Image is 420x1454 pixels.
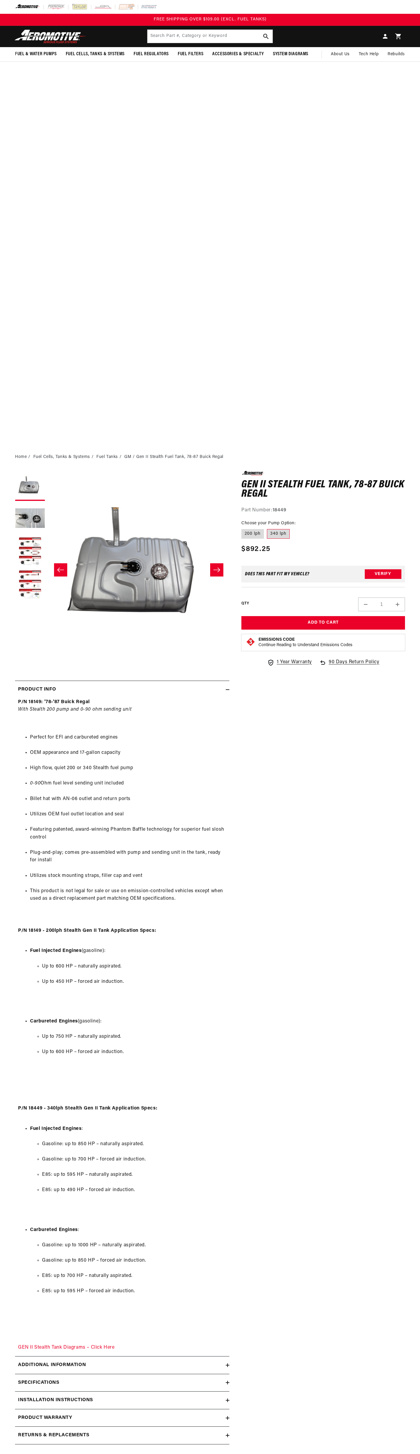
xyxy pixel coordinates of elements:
li: (gasoline): [30,947,226,1010]
span: Tech Help [359,51,379,58]
h2: Returns & replacements [18,1431,89,1439]
h2: Product Info [18,686,56,694]
span: About Us [331,52,350,56]
summary: Installation Instructions [15,1392,229,1409]
span: $892.25 [241,544,270,555]
span: 90 Days Return Policy [329,658,379,672]
strong: Carbureted Engines [30,1019,78,1024]
span: System Diagrams [273,51,308,57]
li: Gasoline: up to 1000 HP – naturally aspirated. [42,1242,226,1249]
img: Aeromotive [13,29,88,44]
summary: Fuel Regulators [129,47,173,61]
strong: P/N 18449 - 340lph Stealth Gen II Tank Application Specs: [18,1106,157,1111]
strong: Carbureted Engines [30,1227,78,1232]
button: Load image 3 in gallery view [15,537,45,567]
span: Accessories & Specialty [212,51,264,57]
span: Fuel Filters [178,51,203,57]
li: Gasoline: up to 850 HP – forced air induction. [42,1257,226,1265]
li: High flow, quiet 200 or 340 Stealth fuel pump [30,764,226,772]
summary: Accessories & Specialty [208,47,268,61]
li: Billet hat with AN-06 outlet and return ports [30,795,226,803]
strong: 18449 [273,508,286,513]
button: Emissions CodeContinue Reading to Understand Emissions Codes [258,637,352,648]
li: This product is not legal for sale or use on emission-controlled vehicles except when used as a d... [30,887,226,903]
li: Up to 600 HP – naturally aspirated. [42,963,226,971]
span: 1 Year Warranty [277,658,312,666]
summary: Product Info [15,681,229,698]
strong: P/N 18149 - 200lph Stealth Gen II Tank Application Specs: [18,928,156,933]
h2: Additional information [18,1361,86,1369]
summary: Tech Help [354,47,383,62]
h1: Gen II Stealth Fuel Tank, 78-87 Buick Regal [241,480,405,499]
nav: breadcrumbs [15,454,405,460]
a: GEN II Stealth Tank Diagrams – Click Here [18,1345,115,1350]
em: With Stealth 200 pump and 0-90 ohm sending unit [18,707,131,712]
li: Up to 450 HP – forced air induction. [42,978,226,986]
span: Fuel Cells, Tanks & Systems [66,51,125,57]
li: Featuring patented, award-winning Phantom Baffle technology for superior fuel slosh control [30,826,226,841]
label: QTY [241,601,249,606]
strong: Fuel Injected Engines [30,1126,82,1131]
summary: Rebuilds [383,47,409,62]
a: 90 Days Return Policy [319,658,379,672]
button: Add to Cart [241,616,405,630]
a: GM [124,454,131,460]
li: : [30,1125,226,1219]
span: Rebuilds [388,51,405,58]
button: Slide left [54,563,67,576]
strong: Emissions Code [258,637,295,642]
button: Search Part #, Category or Keyword [259,30,273,43]
a: 1 Year Warranty [267,658,312,666]
summary: Fuel & Water Pumps [11,47,61,61]
li: Up to 750 HP – naturally aspirated. [42,1033,226,1041]
li: Utilizes OEM fuel outlet location and seal [30,811,226,818]
media-gallery: Gallery Viewer [15,471,229,668]
input: Search Part #, Category or Keyword [147,30,273,43]
li: E85: up to 595 HP – forced air induction. [42,1287,226,1295]
button: Slide right [210,563,223,576]
div: Part Number: [241,507,405,514]
summary: System Diagrams [268,47,313,61]
strong: P/N 18149: '78-'87 Buick Regal [18,700,90,704]
li: E85: up to 595 HP – naturally aspirated. [42,1171,226,1179]
li: Utilizes stock mounting straps, filler cap and vent [30,872,226,880]
a: Fuel Tanks [96,454,118,460]
summary: Fuel Filters [173,47,208,61]
summary: Product warranty [15,1409,229,1427]
a: Home [15,454,27,460]
li: E85: up to 490 HP – forced air induction. [42,1186,226,1194]
button: Load image 2 in gallery view [15,504,45,534]
li: Gen II Stealth Fuel Tank, 78-87 Buick Regal [136,454,223,460]
span: FREE SHIPPING OVER $109.00 (EXCL. FUEL TANKS) [154,17,267,22]
summary: Fuel Cells, Tanks & Systems [61,47,129,61]
button: Load image 4 in gallery view [15,570,45,600]
li: Ohm fuel level sending unit included [30,780,226,787]
label: 340 lph [267,529,290,539]
span: Fuel Regulators [134,51,169,57]
li: OEM appearance and 17-gallon capacity [30,749,226,757]
button: Verify [365,569,401,579]
li: (gasoline): [30,1018,226,1080]
label: 200 lph [241,529,264,539]
legend: Choose your Pump Option: [241,520,296,526]
li: Up to 600 HP – forced air induction. [42,1048,226,1056]
summary: Specifications [15,1374,229,1392]
span: Fuel & Water Pumps [15,51,57,57]
summary: Additional information [15,1356,229,1374]
strong: Fuel Injected Engines [30,948,82,953]
p: Continue Reading to Understand Emissions Codes [258,643,352,648]
button: Load image 1 in gallery view [15,471,45,501]
img: Emissions code [246,637,255,647]
li: Perfect for EFI and carbureted engines [30,734,226,742]
h2: Specifications [18,1379,59,1387]
h2: Installation Instructions [18,1396,93,1404]
summary: Returns & replacements [15,1427,229,1444]
li: : [30,1226,226,1320]
li: Gasoline: up to 850 HP – naturally aspirated. [42,1140,226,1148]
li: Gasoline: up to 700 HP – forced air induction. [42,1156,226,1164]
em: 0-90 [30,781,41,786]
li: Fuel Cells, Tanks & Systems [33,454,95,460]
h2: Product warranty [18,1414,72,1422]
a: About Us [326,47,354,62]
div: Does This part fit My vehicle? [245,572,310,576]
